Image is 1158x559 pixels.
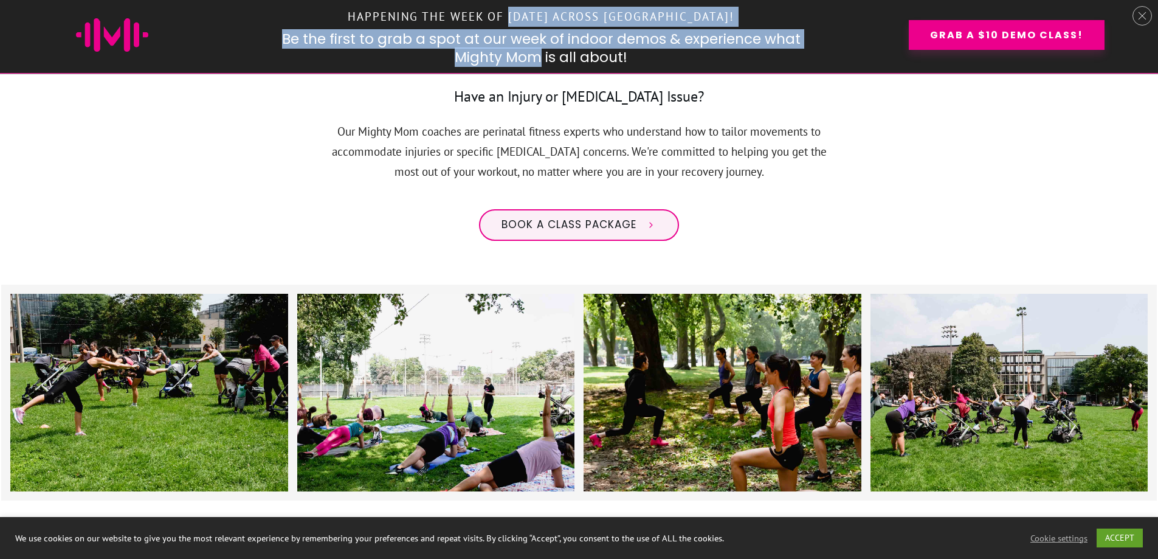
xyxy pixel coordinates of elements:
[209,4,874,30] p: Happening the week of [DATE] across [GEOGRAPHIC_DATA]!
[501,218,636,232] span: Book a class package
[930,29,1083,41] span: Grab a $10 Demo Class!
[15,533,805,544] div: We use cookies on our website to give you the most relevant experience by remembering your prefer...
[479,209,679,241] a: Book a class package
[76,18,148,52] img: mighty-mom-ico
[1030,533,1087,544] a: Cookie settings
[321,86,838,122] h4: Have an Injury or [MEDICAL_DATA] Issue?
[275,30,808,67] h2: Be the first to grab a spot at our week of indoor demos & experience what Mighty Mom is all about!
[321,122,838,197] p: Our Mighty Mom coaches are perinatal fitness experts who understand how to tailor movements to ac...
[909,20,1105,50] a: Grab a $10 Demo Class!
[1097,529,1143,547] a: ACCEPT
